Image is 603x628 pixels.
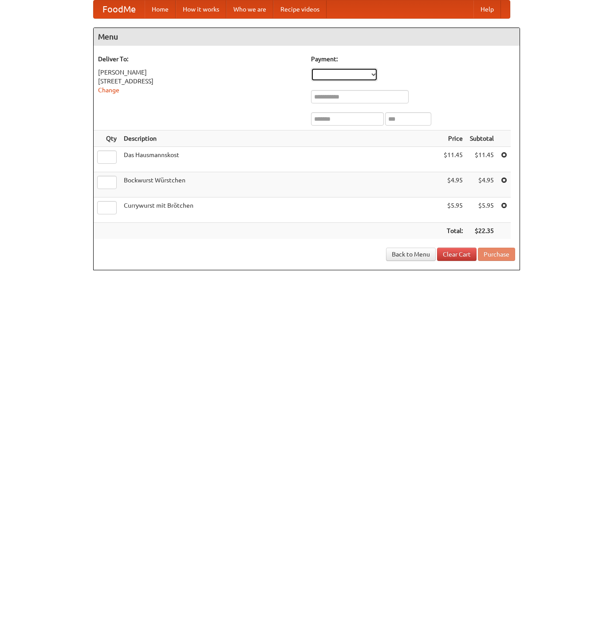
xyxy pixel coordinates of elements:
[273,0,327,18] a: Recipe videos
[466,130,497,147] th: Subtotal
[226,0,273,18] a: Who we are
[94,28,520,46] h4: Menu
[94,130,120,147] th: Qty
[120,147,440,172] td: Das Hausmannskost
[120,130,440,147] th: Description
[437,248,477,261] a: Clear Cart
[440,223,466,239] th: Total:
[98,68,302,77] div: [PERSON_NAME]
[120,197,440,223] td: Currywurst mit Brötchen
[98,77,302,86] div: [STREET_ADDRESS]
[478,248,515,261] button: Purchase
[94,0,145,18] a: FoodMe
[466,147,497,172] td: $11.45
[311,55,515,63] h5: Payment:
[440,130,466,147] th: Price
[98,87,119,94] a: Change
[466,223,497,239] th: $22.35
[145,0,176,18] a: Home
[440,172,466,197] td: $4.95
[120,172,440,197] td: Bockwurst Würstchen
[466,197,497,223] td: $5.95
[176,0,226,18] a: How it works
[440,147,466,172] td: $11.45
[440,197,466,223] td: $5.95
[386,248,436,261] a: Back to Menu
[473,0,501,18] a: Help
[98,55,302,63] h5: Deliver To:
[466,172,497,197] td: $4.95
